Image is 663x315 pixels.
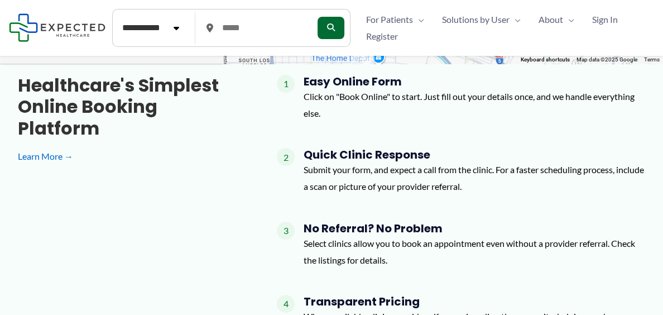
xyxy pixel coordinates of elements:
[644,56,660,63] a: Terms
[347,41,379,73] div: 5
[413,11,424,28] span: Menu Toggle
[530,11,583,28] a: AboutMenu Toggle
[304,148,645,161] h4: Quick Clinic Response
[576,56,637,63] span: Map data ©2025 Google
[510,11,521,28] span: Menu Toggle
[304,88,645,121] p: Click on "Book Online" to start. Just fill out your details once, and we handle everything else.
[366,28,398,45] span: Register
[9,13,105,42] img: Expected Healthcare Logo - side, dark font, small
[304,295,645,308] h4: Transparent Pricing
[357,28,407,45] a: Register
[304,235,645,268] p: Select clinics allow you to book an appointment even without a provider referral. Check the listi...
[592,11,618,28] span: Sign In
[304,75,645,88] h4: Easy Online Form
[277,148,295,166] span: 2
[277,75,295,93] span: 1
[277,222,295,240] span: 3
[366,11,413,28] span: For Patients
[583,11,627,28] a: Sign In
[521,56,570,64] button: Keyboard shortcuts
[304,222,645,235] h4: No Referral? No Problem
[563,11,574,28] span: Menu Toggle
[357,11,433,28] a: For PatientsMenu Toggle
[442,11,510,28] span: Solutions by User
[433,11,530,28] a: Solutions by UserMenu Toggle
[539,11,563,28] span: About
[18,75,241,139] h3: Healthcare's simplest online booking platform
[18,148,241,165] a: Learn More →
[277,295,295,313] span: 4
[304,161,645,194] p: Submit your form, and expect a call from the clinic. For a faster scheduling process, include a s...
